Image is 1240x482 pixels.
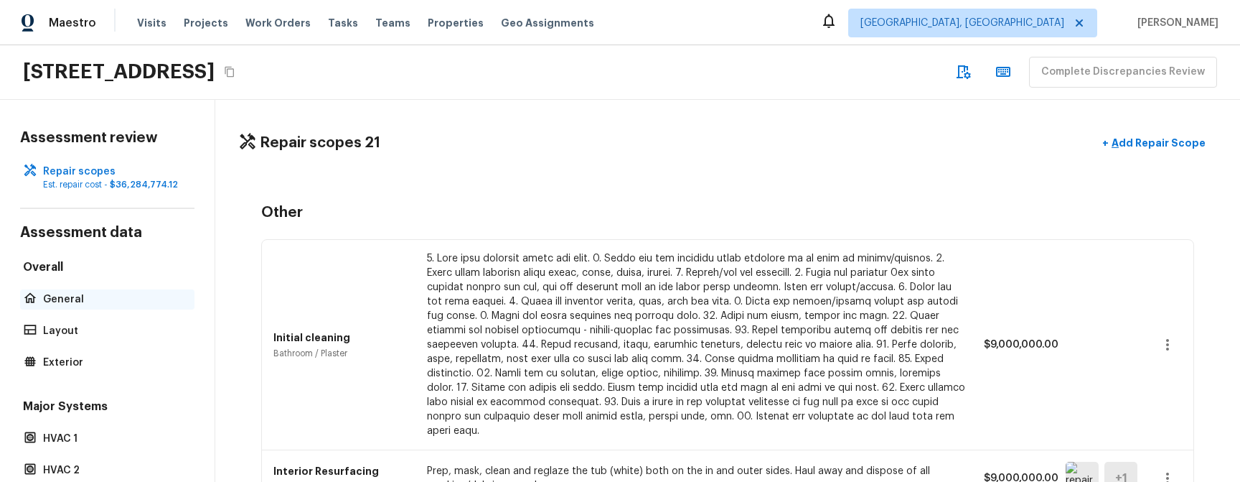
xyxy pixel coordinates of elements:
[43,463,186,478] p: HVAC 2
[260,134,380,152] h4: Repair scopes 21
[1132,16,1218,30] span: [PERSON_NAME]
[23,59,215,85] h2: [STREET_ADDRESS]
[20,259,194,278] h5: Overall
[1109,136,1206,150] p: Add Repair Scope
[43,356,186,370] p: Exterior
[1091,129,1217,158] button: +Add Repair Scope
[860,16,1064,30] span: [GEOGRAPHIC_DATA], [GEOGRAPHIC_DATA]
[43,324,186,338] p: Layout
[20,399,194,417] h5: Major Systems
[110,180,178,189] span: $36,284,774.12
[273,464,410,478] p: Interior Resurfacing
[20,223,194,245] h4: Assessment data
[184,16,228,30] span: Projects
[220,62,239,81] button: Copy Address
[43,164,186,179] p: Repair scopes
[245,16,311,30] span: Work Orders
[427,251,967,438] p: 5. Lore ipsu dolorsit ametc adi elit. 0. Seddo eiu tem incididu utlab etdolore ma al enim ad mini...
[375,16,410,30] span: Teams
[328,18,358,28] span: Tasks
[43,292,186,307] p: General
[49,16,96,30] span: Maestro
[984,338,1048,352] p: $9,000,000.00
[273,348,410,359] p: Bathroom / Plaster
[43,432,186,446] p: HVAC 1
[501,16,594,30] span: Geo Assignments
[43,179,186,190] p: Est. repair cost -
[273,330,410,345] p: Initial cleaning
[137,16,166,30] span: Visits
[261,203,303,222] h4: Other
[428,16,484,30] span: Properties
[20,129,194,147] h4: Assessment review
